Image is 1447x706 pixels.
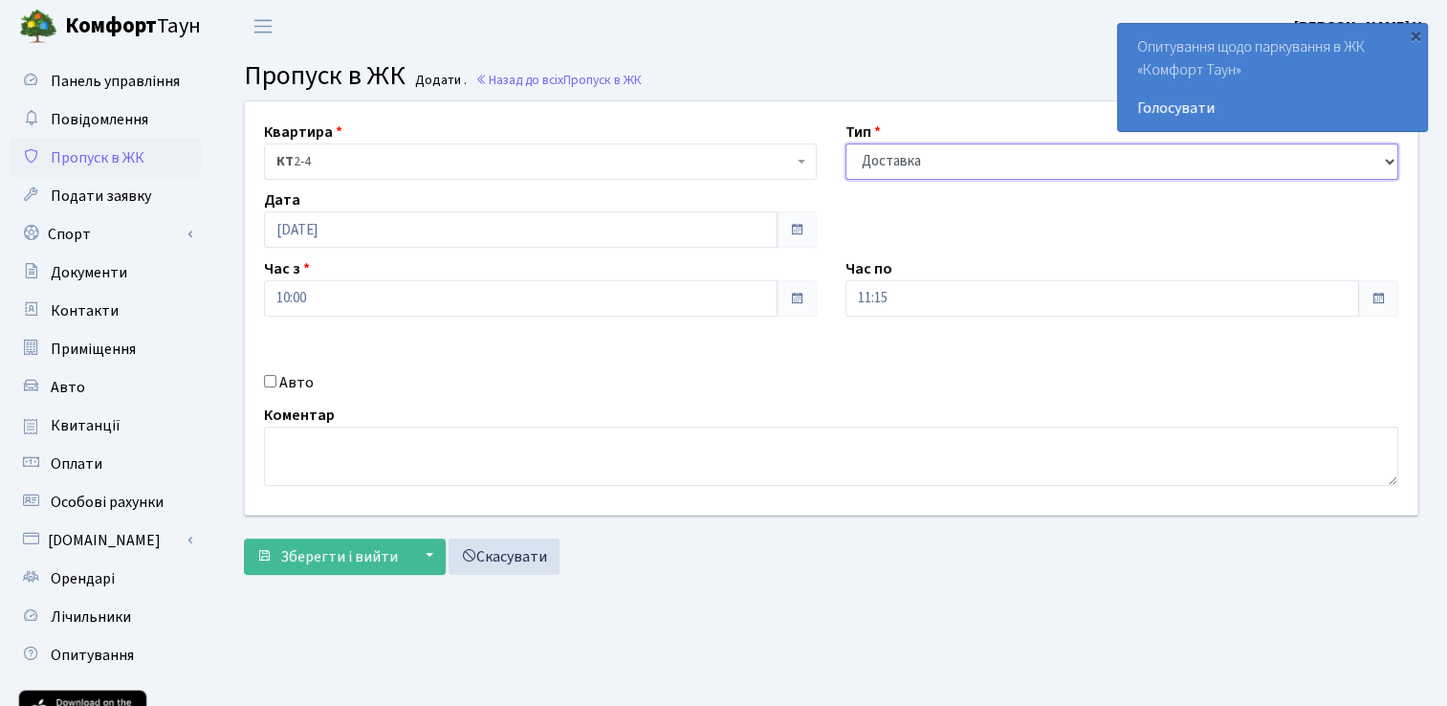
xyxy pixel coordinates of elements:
[10,215,201,254] a: Спорт
[475,71,642,89] a: Назад до всіхПропуск в ЖК
[411,73,467,89] small: Додати .
[65,11,201,43] span: Таун
[244,56,406,95] span: Пропуск в ЖК
[1118,24,1427,131] div: Опитування щодо паркування в ЖК «Комфорт Таун»
[1294,16,1424,37] b: [PERSON_NAME] У.
[10,483,201,521] a: Особові рахунки
[10,139,201,177] a: Пропуск в ЖК
[10,177,201,215] a: Подати заявку
[10,560,201,598] a: Орендарі
[51,607,131,628] span: Лічильники
[1294,15,1424,38] a: [PERSON_NAME] У.
[10,598,201,636] a: Лічильники
[10,254,201,292] a: Документи
[264,121,342,143] label: Квартира
[264,143,817,180] span: <b>КТ</b>&nbsp;&nbsp;&nbsp;&nbsp;2-4
[51,71,180,92] span: Панель управління
[51,415,121,436] span: Квитанції
[51,377,85,398] span: Авто
[51,186,151,207] span: Подати заявку
[280,546,398,567] span: Зберегти і вийти
[264,404,335,427] label: Коментар
[51,147,144,168] span: Пропуск в ЖК
[276,152,793,171] span: <b>КТ</b>&nbsp;&nbsp;&nbsp;&nbsp;2-4
[10,62,201,100] a: Панель управління
[51,492,164,513] span: Особові рахунки
[10,445,201,483] a: Оплати
[239,11,287,42] button: Переключити навігацію
[51,262,127,283] span: Документи
[264,188,300,211] label: Дата
[19,8,57,46] img: logo.png
[51,568,115,589] span: Орендарі
[10,292,201,330] a: Контакти
[276,152,294,171] b: КТ
[51,300,119,321] span: Контакти
[10,407,201,445] a: Квитанції
[10,330,201,368] a: Приміщення
[264,257,310,280] label: Час з
[244,539,410,575] button: Зберегти і вийти
[10,100,201,139] a: Повідомлення
[65,11,157,41] b: Комфорт
[1406,26,1425,45] div: ×
[279,371,314,394] label: Авто
[845,257,892,280] label: Час по
[10,636,201,674] a: Опитування
[563,71,642,89] span: Пропуск в ЖК
[51,109,148,130] span: Повідомлення
[845,121,881,143] label: Тип
[10,368,201,407] a: Авто
[1137,97,1408,120] a: Голосувати
[10,521,201,560] a: [DOMAIN_NAME]
[51,339,136,360] span: Приміщення
[51,453,102,474] span: Оплати
[51,645,134,666] span: Опитування
[449,539,559,575] a: Скасувати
